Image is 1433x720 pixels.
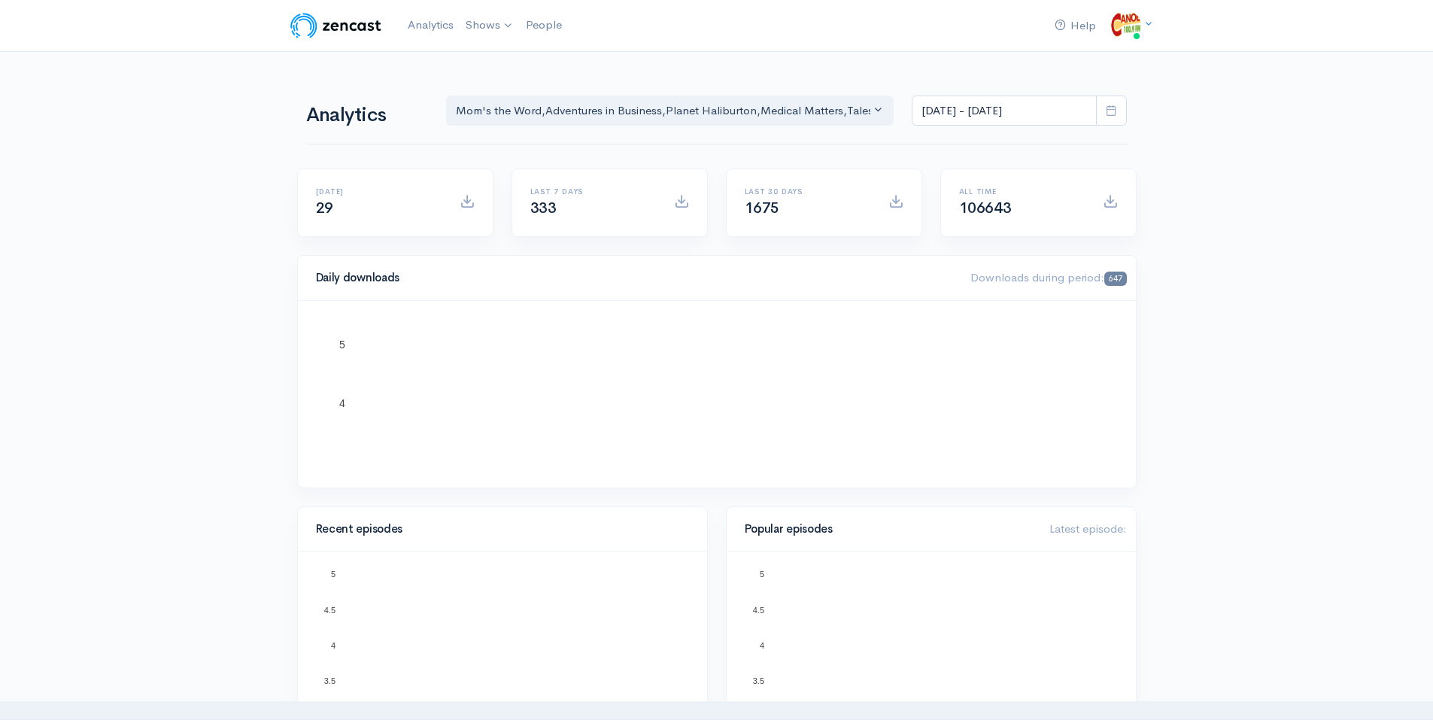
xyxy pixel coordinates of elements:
svg: A chart. [316,319,1118,469]
text: 4 [330,641,335,650]
img: ZenCast Logo [288,11,384,41]
h6: Last 7 days [530,187,656,196]
img: ... [1111,11,1141,41]
a: Help [1049,10,1102,42]
text: 4 [759,641,764,650]
h6: [DATE] [316,187,442,196]
text: 3.5 [323,676,335,685]
text: 4.5 [752,605,764,614]
h4: Daily downloads [316,272,953,284]
a: Analytics [402,9,460,41]
h6: Last 30 days [745,187,870,196]
span: 1675 [745,199,779,217]
span: 647 [1104,272,1126,286]
span: 106643 [959,199,1012,217]
span: 333 [530,199,557,217]
h4: Recent episodes [316,523,680,536]
text: 5 [759,570,764,579]
h1: Analytics [306,105,428,126]
h6: All time [959,187,1085,196]
text: 3.5 [752,676,764,685]
button: Mom's the Word, Adventures in Business, Planet Haliburton, Medical Matters, Tales from the Big Ca... [446,96,894,126]
span: Latest episode: [1049,521,1127,536]
text: 4 [339,397,345,409]
a: Shows [460,9,520,42]
input: analytics date range selector [912,96,1097,126]
div: Mom's the Word , Adventures in Business , Planet Haliburton , Medical Matters , Tales from the Bi... [456,102,871,120]
text: 5 [330,570,335,579]
span: 29 [316,199,333,217]
span: Downloads during period: [970,270,1126,284]
a: People [520,9,568,41]
text: 4.5 [323,605,335,614]
h4: Popular episodes [745,523,1031,536]
text: 5 [339,339,345,351]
